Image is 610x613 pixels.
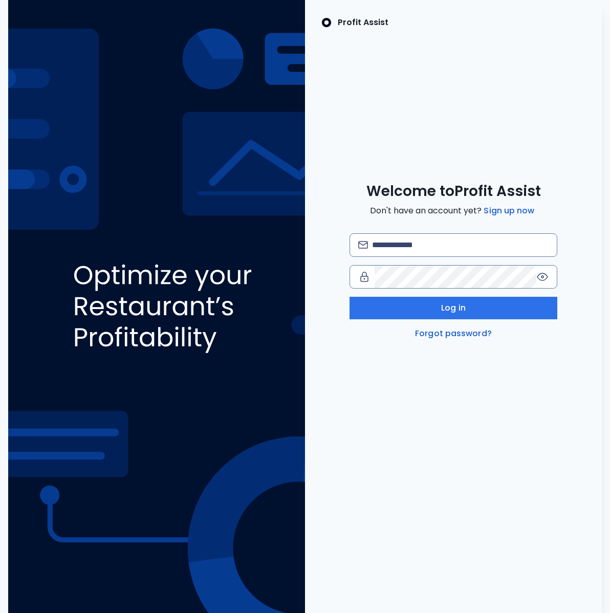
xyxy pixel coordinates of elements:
a: Forgot password? [413,327,494,340]
button: Log in [350,297,557,319]
a: Sign up now [482,205,536,217]
span: Don't have an account yet? [370,205,536,217]
img: SpotOn Logo [321,16,332,29]
p: Profit Assist [338,16,388,29]
span: Welcome to Profit Assist [366,182,541,201]
img: email [358,241,368,249]
span: Log in [441,302,466,314]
